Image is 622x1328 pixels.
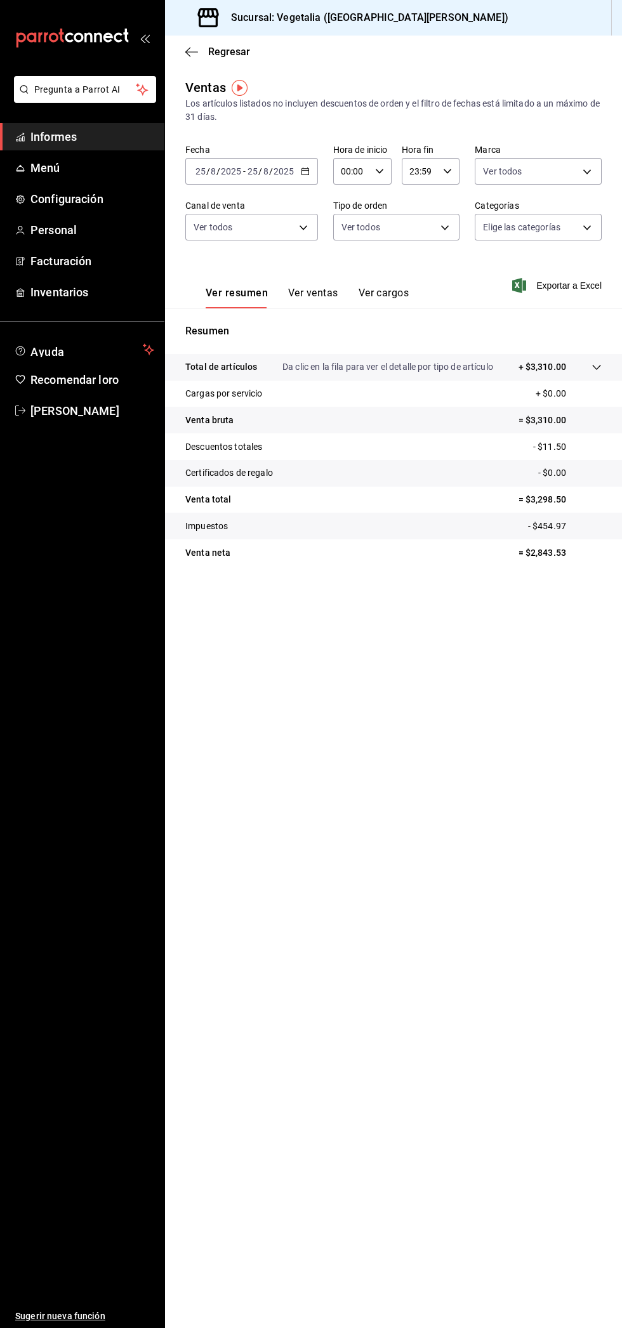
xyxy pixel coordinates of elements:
font: Los artículos listados no incluyen descuentos de orden y el filtro de fechas está limitado a un m... [185,98,600,122]
font: Resumen [185,325,229,337]
font: Pregunta a Parrot AI [34,84,121,95]
font: / [269,166,273,176]
font: Categorías [475,201,519,211]
button: Pregunta a Parrot AI [14,76,156,103]
font: Hora fin [402,145,434,155]
font: Total de artículos [185,362,257,372]
input: -- [263,166,269,176]
font: Cargas por servicio [185,388,263,398]
input: -- [247,166,258,176]
font: Inventarios [30,286,88,299]
font: Hora de inicio [333,145,388,155]
font: = $2,843.53 [519,548,566,558]
font: Tipo de orden [333,201,388,211]
font: - [243,166,246,176]
font: Certificados de regalo [185,468,273,478]
button: Exportar a Excel [515,278,602,293]
font: Ver cargos [359,287,409,299]
font: Recomendar loro [30,373,119,386]
font: Impuestos [185,521,228,531]
font: [PERSON_NAME] [30,404,119,417]
font: Descuentos totales [185,442,262,452]
font: Ver todos [194,222,232,232]
font: Informes [30,130,77,143]
font: - $454.97 [528,521,566,531]
button: Regresar [185,46,250,58]
font: Personal [30,223,77,237]
font: Canal de venta [185,201,245,211]
font: Regresar [208,46,250,58]
font: Elige las categorías [483,222,560,232]
input: ---- [273,166,294,176]
font: Da clic en la fila para ver el detalle por tipo de artículo [282,362,493,372]
font: Menú [30,161,60,174]
div: pestañas de navegación [206,286,409,308]
font: Sucursal: Vegetalia ([GEOGRAPHIC_DATA][PERSON_NAME]) [231,11,508,23]
font: + $0.00 [536,388,566,398]
font: Facturación [30,254,91,268]
font: / [258,166,262,176]
font: Configuración [30,192,103,206]
font: Venta neta [185,548,230,558]
font: = $3,298.50 [519,494,566,504]
font: Ayuda [30,345,65,358]
a: Pregunta a Parrot AI [9,92,156,105]
font: Venta bruta [185,415,234,425]
font: Ver todos [341,222,380,232]
font: Ventas [185,80,226,95]
font: + $3,310.00 [519,362,566,372]
input: ---- [220,166,242,176]
font: - $0.00 [538,468,566,478]
font: Ver ventas [288,287,338,299]
font: Fecha [185,145,210,155]
input: -- [210,166,216,176]
font: Ver todos [483,166,522,176]
input: -- [195,166,206,176]
font: Exportar a Excel [536,280,602,291]
font: Sugerir nueva función [15,1311,105,1321]
font: Marca [475,145,501,155]
font: - $11.50 [533,442,566,452]
font: = $3,310.00 [519,415,566,425]
font: Venta total [185,494,231,504]
font: / [216,166,220,176]
font: Ver resumen [206,287,268,299]
font: / [206,166,210,176]
img: Marcador de información sobre herramientas [232,80,248,96]
button: abrir_cajón_menú [140,33,150,43]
